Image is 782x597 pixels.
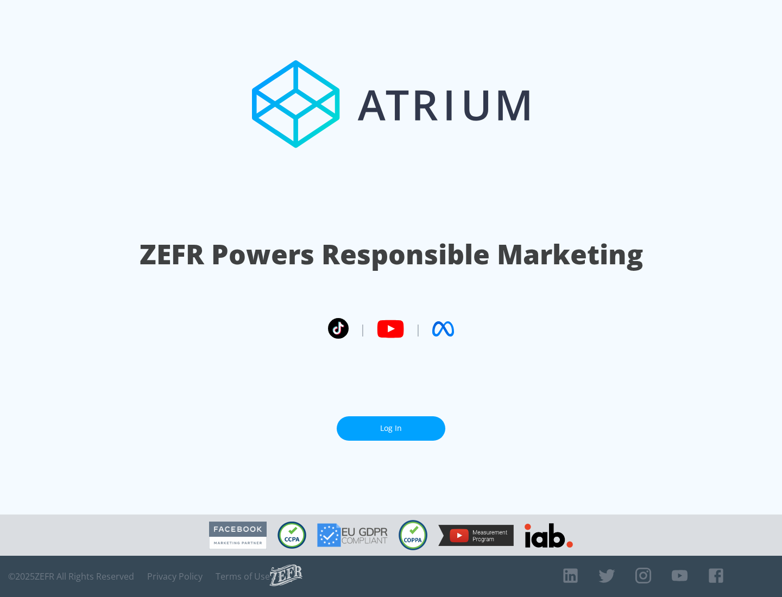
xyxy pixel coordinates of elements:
img: Facebook Marketing Partner [209,522,267,549]
span: © 2025 ZEFR All Rights Reserved [8,571,134,582]
img: YouTube Measurement Program [438,525,514,546]
h1: ZEFR Powers Responsible Marketing [140,236,643,273]
a: Terms of Use [216,571,270,582]
img: CCPA Compliant [278,522,306,549]
span: | [415,321,421,337]
img: IAB [525,523,573,548]
a: Log In [337,416,445,441]
img: COPPA Compliant [399,520,427,550]
span: | [360,321,366,337]
img: GDPR Compliant [317,523,388,547]
a: Privacy Policy [147,571,203,582]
